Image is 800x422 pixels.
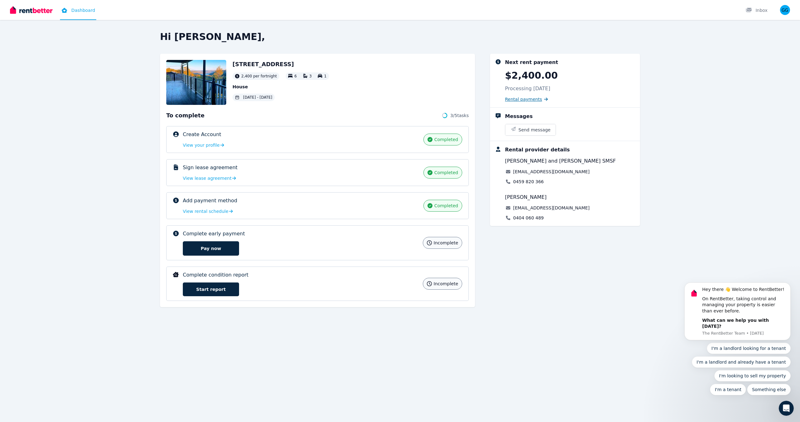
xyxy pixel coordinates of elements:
span: 3 [309,74,312,78]
span: 6 [294,74,297,78]
a: View your profile [183,142,224,148]
p: Processing [DATE] [505,85,550,92]
div: Next rent payment [505,59,558,66]
a: [EMAIL_ADDRESS][DOMAIN_NAME] [513,169,590,175]
span: completed [434,203,458,209]
p: Create Account [183,131,221,138]
p: Complete early payment [183,230,245,238]
img: Complete condition report [173,272,179,277]
iframe: Intercom notifications message [675,229,800,405]
button: Pay now [183,241,239,256]
span: incomplete [434,240,458,246]
div: Rental provider details [505,146,570,154]
img: Property Url [166,60,226,105]
span: completed [434,169,458,176]
span: View your profile [183,142,220,148]
h2: Hi [PERSON_NAME], [160,31,640,42]
img: Gustaaf Gulicher [780,5,790,15]
iframe: Intercom live chat [779,401,794,416]
button: Send message [505,124,556,135]
span: Send message [518,127,551,133]
div: Messages [505,113,532,120]
a: [EMAIL_ADDRESS][DOMAIN_NAME] [513,205,590,211]
p: $2,400.00 [505,70,558,81]
span: To complete [166,111,204,120]
span: 2,400 per fortnight [241,74,277,79]
span: 3 / 5 tasks [450,112,469,119]
span: Rental payments [505,96,542,102]
span: [PERSON_NAME] [505,194,547,201]
a: View lease agreement [183,175,236,181]
a: Start report [183,282,239,296]
p: House [232,84,329,90]
span: View lease agreement [183,175,232,181]
p: Sign lease agreement [183,164,237,171]
span: [DATE] - [DATE] [243,95,272,100]
a: View rental schedule [183,208,233,214]
span: 1 [324,74,327,78]
a: 0459 820 366 [513,179,544,185]
a: Rental payments [505,96,548,102]
div: Inbox [746,7,767,13]
h2: [STREET_ADDRESS] [232,60,329,69]
span: incomplete [434,281,458,287]
span: View rental schedule [183,208,228,214]
span: [PERSON_NAME] and [PERSON_NAME] SMSF [505,157,616,165]
p: Complete condition report [183,271,248,279]
p: Add payment method [183,197,237,204]
a: 0404 060 489 [513,215,544,221]
img: RentBetter [10,5,52,15]
span: completed [434,136,458,143]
